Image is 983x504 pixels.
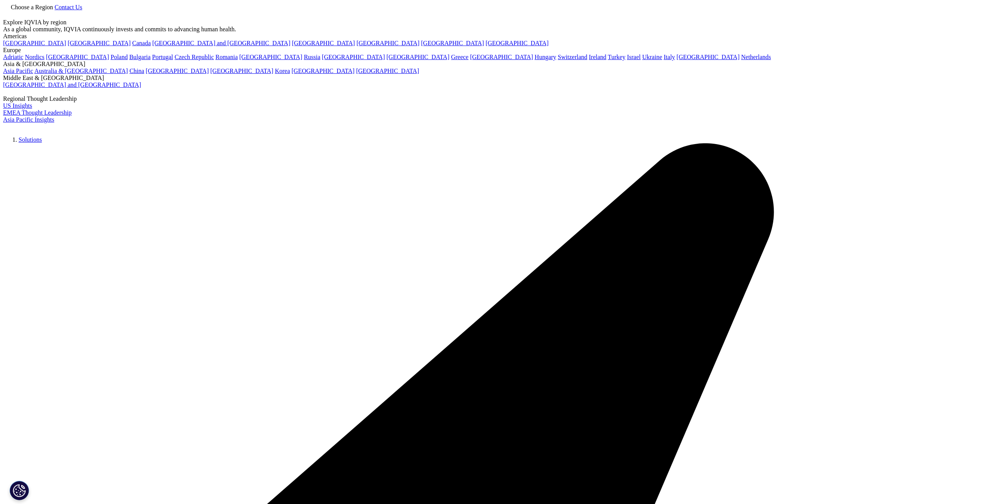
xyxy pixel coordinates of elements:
[356,68,419,74] a: [GEOGRAPHIC_DATA]
[3,68,33,74] a: Asia Pacific
[129,54,151,60] a: Bulgaria
[152,54,173,60] a: Portugal
[677,54,740,60] a: [GEOGRAPHIC_DATA]
[387,54,450,60] a: [GEOGRAPHIC_DATA]
[486,40,548,46] a: [GEOGRAPHIC_DATA]
[3,19,980,26] div: Explore IQVIA by region
[357,40,419,46] a: [GEOGRAPHIC_DATA]
[741,54,771,60] a: Netherlands
[608,54,626,60] a: Turkey
[175,54,214,60] a: Czech Republic
[304,54,321,60] a: Russia
[129,68,144,74] a: China
[54,4,82,10] a: Contact Us
[3,40,66,46] a: [GEOGRAPHIC_DATA]
[68,40,131,46] a: [GEOGRAPHIC_DATA]
[3,109,71,116] a: EMEA Thought Leadership
[292,40,355,46] a: [GEOGRAPHIC_DATA]
[3,81,141,88] a: [GEOGRAPHIC_DATA] and [GEOGRAPHIC_DATA]
[3,54,23,60] a: Adriatic
[421,40,484,46] a: [GEOGRAPHIC_DATA]
[292,68,355,74] a: [GEOGRAPHIC_DATA]
[589,54,606,60] a: Ireland
[132,40,151,46] a: Canada
[535,54,556,60] a: Hungary
[239,54,302,60] a: [GEOGRAPHIC_DATA]
[3,47,980,54] div: Europe
[19,136,42,143] a: Solutions
[216,54,238,60] a: Romania
[275,68,290,74] a: Korea
[3,116,54,123] a: Asia Pacific Insights
[558,54,587,60] a: Switzerland
[3,26,980,33] div: As a global community, IQVIA continuously invests and commits to advancing human health.
[146,68,209,74] a: [GEOGRAPHIC_DATA]
[322,54,385,60] a: [GEOGRAPHIC_DATA]
[3,102,32,109] a: US Insights
[664,54,675,60] a: Italy
[3,33,980,40] div: Americas
[3,95,980,102] div: Regional Thought Leadership
[211,68,273,74] a: [GEOGRAPHIC_DATA]
[627,54,641,60] a: Israel
[451,54,469,60] a: Greece
[46,54,109,60] a: [GEOGRAPHIC_DATA]
[642,54,662,60] a: Ukraine
[11,4,53,10] span: Choose a Region
[110,54,127,60] a: Poland
[34,68,128,74] a: Australia & [GEOGRAPHIC_DATA]
[10,481,29,500] button: Cookie Settings
[470,54,533,60] a: [GEOGRAPHIC_DATA]
[25,54,44,60] a: Nordics
[3,61,980,68] div: Asia & [GEOGRAPHIC_DATA]
[152,40,290,46] a: [GEOGRAPHIC_DATA] and [GEOGRAPHIC_DATA]
[3,75,980,81] div: Middle East & [GEOGRAPHIC_DATA]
